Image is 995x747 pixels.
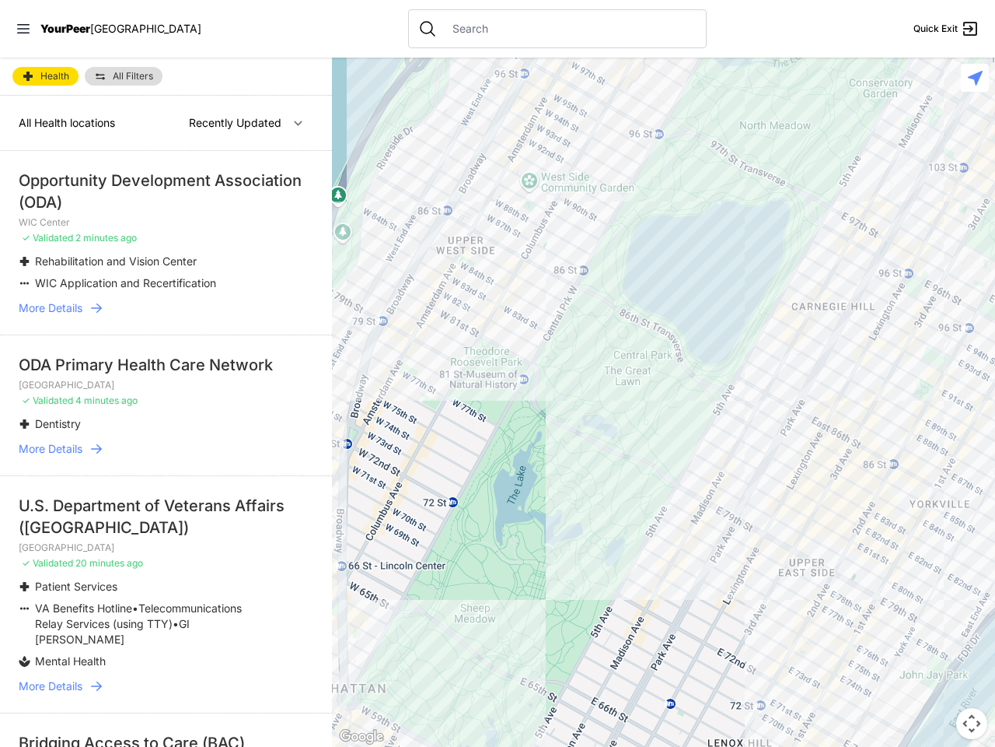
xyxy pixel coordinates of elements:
[19,116,115,129] span: All Health locations
[12,67,79,86] a: Health
[173,617,179,630] span: •
[35,580,117,593] span: Patient Services
[75,557,143,569] span: 20 minutes ago
[19,441,82,457] span: More Details
[19,679,313,694] a: More Details
[19,216,313,229] p: WIC Center
[19,441,313,457] a: More Details
[22,232,73,244] span: ✓ Validated
[336,727,387,747] a: Open this area in Google Maps (opens a new window)
[22,395,73,406] span: ✓ Validated
[19,495,313,538] div: U.S. Department of Veterans Affairs ([GEOGRAPHIC_DATA])
[443,21,696,37] input: Search
[35,654,106,668] span: Mental Health
[19,300,82,316] span: More Details
[22,557,73,569] span: ✓ Validated
[40,22,90,35] span: YourPeer
[19,379,313,391] p: [GEOGRAPHIC_DATA]
[40,72,69,81] span: Health
[90,22,201,35] span: [GEOGRAPHIC_DATA]
[913,19,979,38] a: Quick Exit
[19,170,313,213] div: Opportunity Development Association (ODA)
[956,708,987,739] button: Map camera controls
[19,542,313,554] p: [GEOGRAPHIC_DATA]
[35,254,197,268] span: Rehabilitation and Vision Center
[336,727,387,747] img: Google
[19,300,313,316] a: More Details
[19,679,82,694] span: More Details
[35,601,242,630] span: Telecommunications Relay Services (using TTY)
[35,601,132,615] span: VA Benefits Hotline
[75,232,137,244] span: 2 minutes ago
[75,395,138,406] span: 4 minutes ago
[85,67,162,86] a: All Filters
[19,354,313,376] div: ODA Primary Health Care Network
[132,601,138,615] span: •
[40,24,201,33] a: YourPeer[GEOGRAPHIC_DATA]
[35,417,81,430] span: Dentistry
[35,276,216,289] span: WIC Application and Recertification
[913,23,958,35] span: Quick Exit
[113,72,153,81] span: All Filters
